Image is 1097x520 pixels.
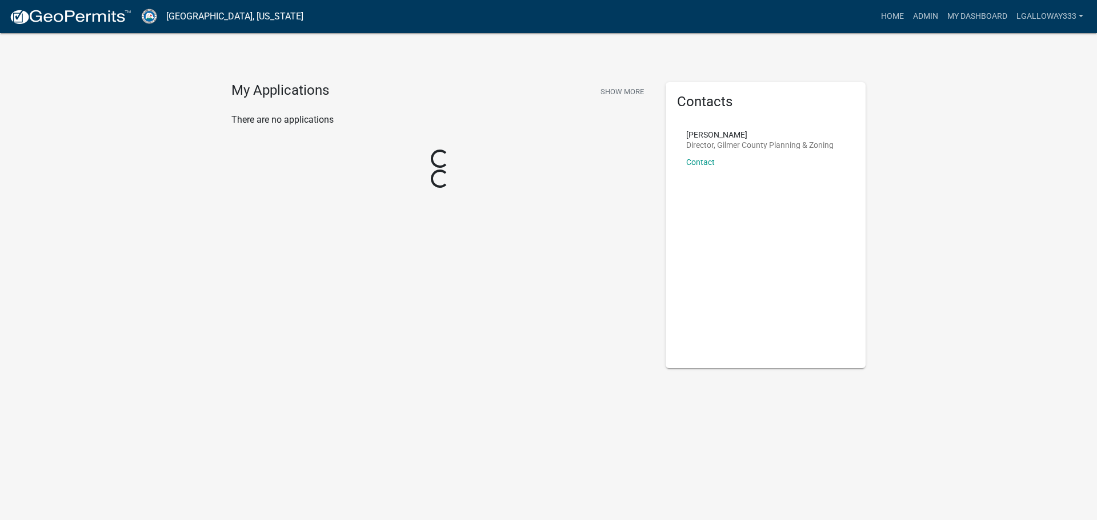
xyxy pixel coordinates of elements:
[686,141,834,149] p: Director, Gilmer County Planning & Zoning
[231,113,648,127] p: There are no applications
[943,6,1012,27] a: My Dashboard
[596,82,648,101] button: Show More
[231,82,329,99] h4: My Applications
[686,131,834,139] p: [PERSON_NAME]
[908,6,943,27] a: Admin
[141,9,157,24] img: Gilmer County, Georgia
[876,6,908,27] a: Home
[166,7,303,26] a: [GEOGRAPHIC_DATA], [US_STATE]
[677,94,854,110] h5: Contacts
[1012,6,1088,27] a: lgalloway333
[686,158,715,167] a: Contact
